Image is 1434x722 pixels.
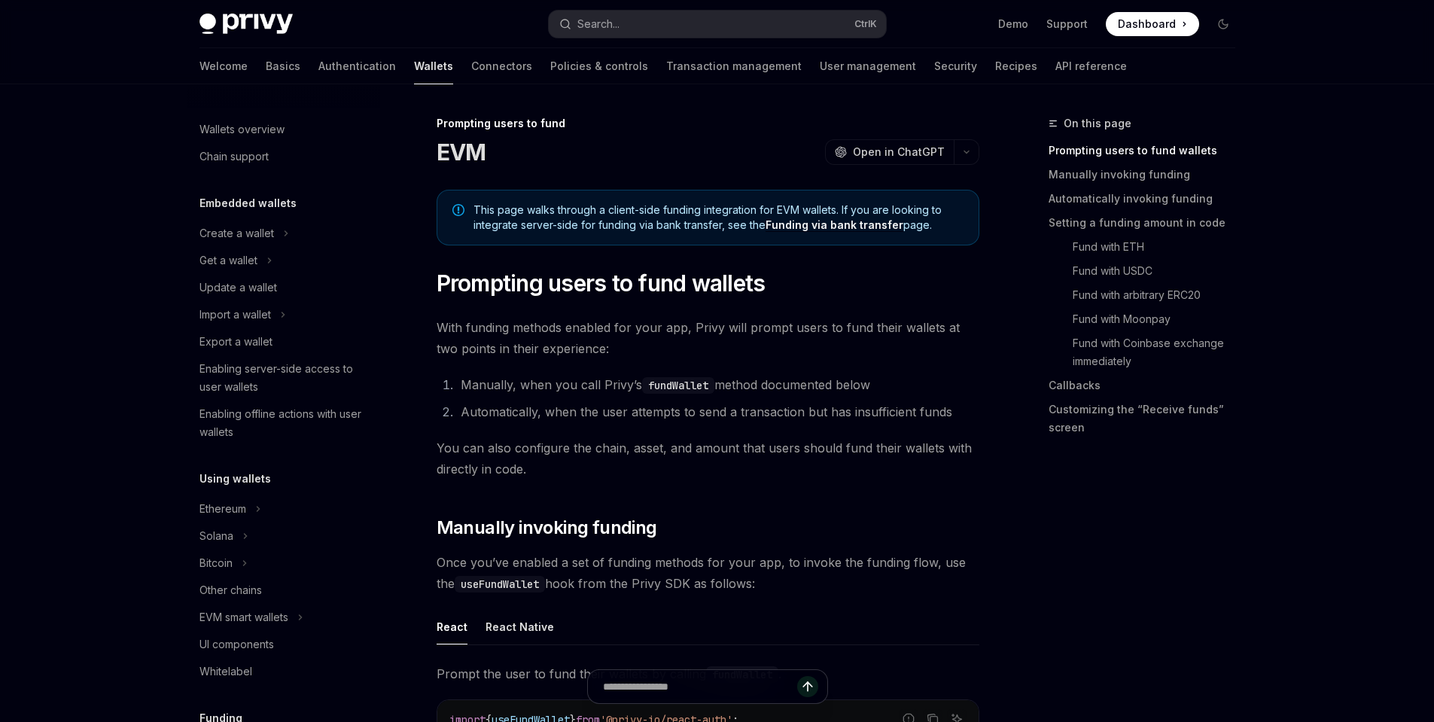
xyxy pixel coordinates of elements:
[1106,12,1199,36] a: Dashboard
[437,116,979,131] div: Prompting users to fund
[998,17,1028,32] a: Demo
[199,333,272,351] div: Export a wallet
[187,631,380,658] a: UI components
[187,522,380,550] button: Toggle Solana section
[820,48,916,84] a: User management
[666,48,802,84] a: Transaction management
[1064,114,1131,133] span: On this page
[854,18,877,30] span: Ctrl K
[1055,48,1127,84] a: API reference
[199,470,271,488] h5: Using wallets
[1049,307,1247,331] a: Fund with Moonpay
[455,576,545,593] code: useFundWallet
[199,554,233,572] div: Bitcoin
[199,360,371,396] div: Enabling server-side access to user wallets
[437,663,979,684] span: Prompt the user to fund their wallets by calling .
[452,204,464,216] svg: Note
[853,145,945,160] span: Open in ChatGPT
[199,120,285,139] div: Wallets overview
[187,355,380,401] a: Enabling server-side access to user wallets
[1118,17,1176,32] span: Dashboard
[1049,139,1247,163] a: Prompting users to fund wallets
[187,274,380,301] a: Update a wallet
[549,11,886,38] button: Open search
[187,328,380,355] a: Export a wallet
[1049,211,1247,235] a: Setting a funding amount in code
[199,224,274,242] div: Create a wallet
[456,374,979,395] li: Manually, when you call Privy’s method documented below
[199,635,274,653] div: UI components
[199,14,293,35] img: dark logo
[437,516,657,540] span: Manually invoking funding
[187,301,380,328] button: Toggle Import a wallet section
[437,552,979,594] span: Once you’ve enabled a set of funding methods for your app, to invoke the funding flow, use the ho...
[1211,12,1235,36] button: Toggle dark mode
[199,148,269,166] div: Chain support
[437,270,766,297] span: Prompting users to fund wallets
[199,405,371,441] div: Enabling offline actions with user wallets
[1049,235,1247,259] a: Fund with ETH
[199,279,277,297] div: Update a wallet
[318,48,396,84] a: Authentication
[1049,187,1247,211] a: Automatically invoking funding
[1049,373,1247,398] a: Callbacks
[187,495,380,522] button: Toggle Ethereum section
[603,670,797,703] input: Ask a question...
[437,437,979,480] span: You can also configure the chain, asset, and amount that users should fund their wallets with dir...
[187,401,380,446] a: Enabling offline actions with user wallets
[187,143,380,170] a: Chain support
[1049,283,1247,307] a: Fund with arbitrary ERC20
[187,116,380,143] a: Wallets overview
[199,500,246,518] div: Ethereum
[187,220,380,247] button: Toggle Create a wallet section
[199,663,252,681] div: Whitelabel
[766,218,903,232] a: Funding via bank transfer
[414,48,453,84] a: Wallets
[187,577,380,604] a: Other chains
[486,609,554,644] div: React Native
[1049,331,1247,373] a: Fund with Coinbase exchange immediately
[199,48,248,84] a: Welcome
[266,48,300,84] a: Basics
[187,550,380,577] button: Toggle Bitcoin section
[456,401,979,422] li: Automatically, when the user attempts to send a transaction but has insufficient funds
[797,676,818,697] button: Send message
[199,251,257,270] div: Get a wallet
[187,604,380,631] button: Toggle EVM smart wallets section
[437,609,467,644] div: React
[187,247,380,274] button: Toggle Get a wallet section
[642,377,714,394] code: fundWallet
[1049,398,1247,440] a: Customizing the “Receive funds” screen
[473,203,964,233] span: This page walks through a client-side funding integration for EVM wallets. If you are looking to ...
[1046,17,1088,32] a: Support
[199,194,297,212] h5: Embedded wallets
[199,581,262,599] div: Other chains
[187,658,380,685] a: Whitelabel
[577,15,620,33] div: Search...
[199,306,271,324] div: Import a wallet
[1049,259,1247,283] a: Fund with USDC
[995,48,1037,84] a: Recipes
[934,48,977,84] a: Security
[825,139,954,165] button: Open in ChatGPT
[550,48,648,84] a: Policies & controls
[437,139,486,166] h1: EVM
[199,608,288,626] div: EVM smart wallets
[471,48,532,84] a: Connectors
[199,527,233,545] div: Solana
[437,317,979,359] span: With funding methods enabled for your app, Privy will prompt users to fund their wallets at two p...
[1049,163,1247,187] a: Manually invoking funding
